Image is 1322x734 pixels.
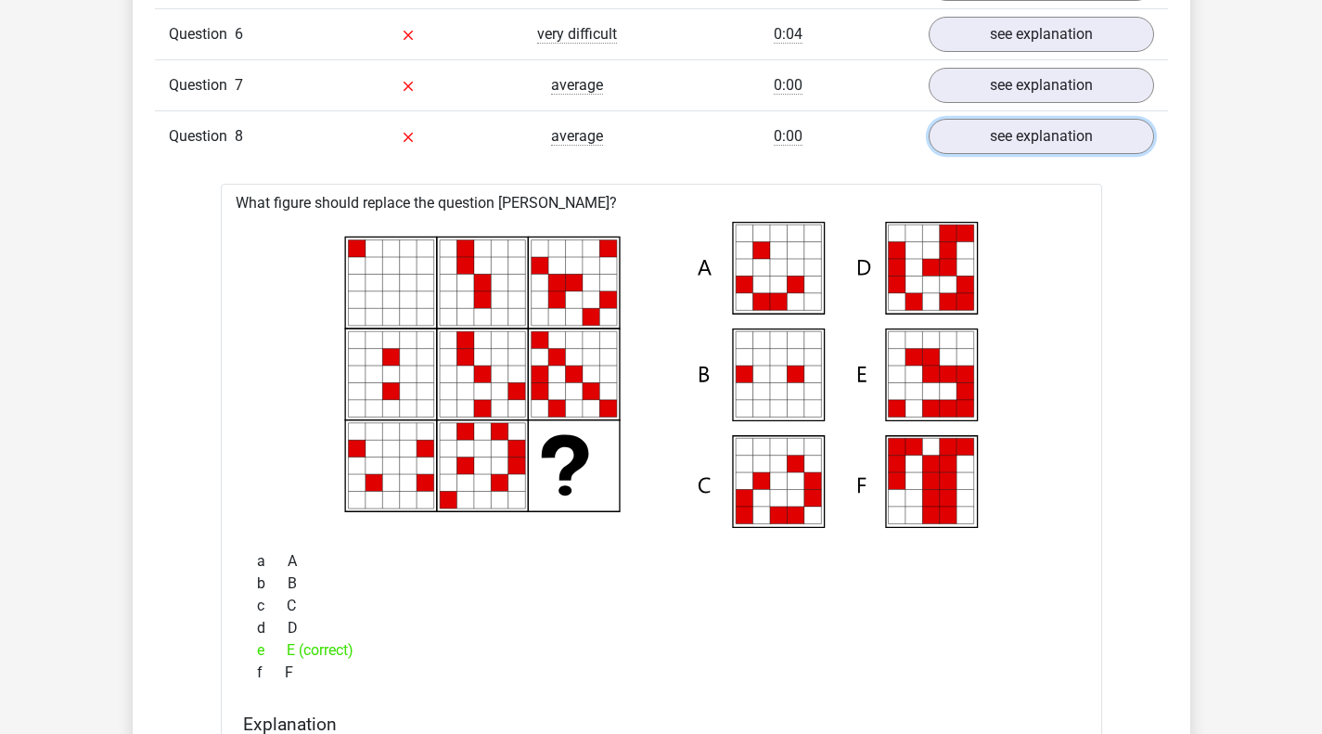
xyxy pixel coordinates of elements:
[243,573,1080,595] div: B
[257,550,288,573] span: a
[929,17,1154,52] a: see explanation
[235,76,243,94] span: 7
[774,25,802,44] span: 0:04
[929,68,1154,103] a: see explanation
[257,595,287,617] span: c
[551,127,603,146] span: average
[243,662,1080,684] div: F
[774,127,802,146] span: 0:00
[774,76,802,95] span: 0:00
[235,127,243,145] span: 8
[257,617,288,639] span: d
[243,550,1080,573] div: A
[257,639,287,662] span: e
[551,76,603,95] span: average
[257,573,288,595] span: b
[929,119,1154,154] a: see explanation
[537,25,617,44] span: very difficult
[243,617,1080,639] div: D
[169,125,235,148] span: Question
[169,74,235,97] span: Question
[257,662,285,684] span: f
[235,25,243,43] span: 6
[169,23,235,45] span: Question
[243,639,1080,662] div: E (correct)
[243,595,1080,617] div: C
